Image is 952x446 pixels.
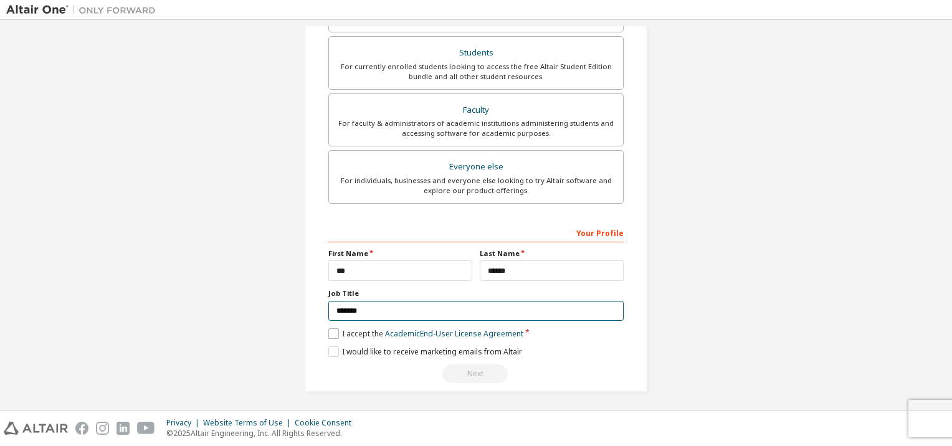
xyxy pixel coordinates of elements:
[328,328,523,339] label: I accept the
[328,288,624,298] label: Job Title
[6,4,162,16] img: Altair One
[385,328,523,339] a: Academic End-User License Agreement
[336,62,616,82] div: For currently enrolled students looking to access the free Altair Student Edition bundle and all ...
[4,422,68,435] img: altair_logo.svg
[75,422,88,435] img: facebook.svg
[328,364,624,383] div: Read and acccept EULA to continue
[203,418,295,428] div: Website Terms of Use
[336,44,616,62] div: Students
[295,418,359,428] div: Cookie Consent
[137,422,155,435] img: youtube.svg
[336,158,616,176] div: Everyone else
[166,428,359,439] p: © 2025 Altair Engineering, Inc. All Rights Reserved.
[336,102,616,119] div: Faculty
[328,222,624,242] div: Your Profile
[166,418,203,428] div: Privacy
[328,249,472,259] label: First Name
[336,176,616,196] div: For individuals, businesses and everyone else looking to try Altair software and explore our prod...
[480,249,624,259] label: Last Name
[96,422,109,435] img: instagram.svg
[336,118,616,138] div: For faculty & administrators of academic institutions administering students and accessing softwa...
[117,422,130,435] img: linkedin.svg
[328,346,522,357] label: I would like to receive marketing emails from Altair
